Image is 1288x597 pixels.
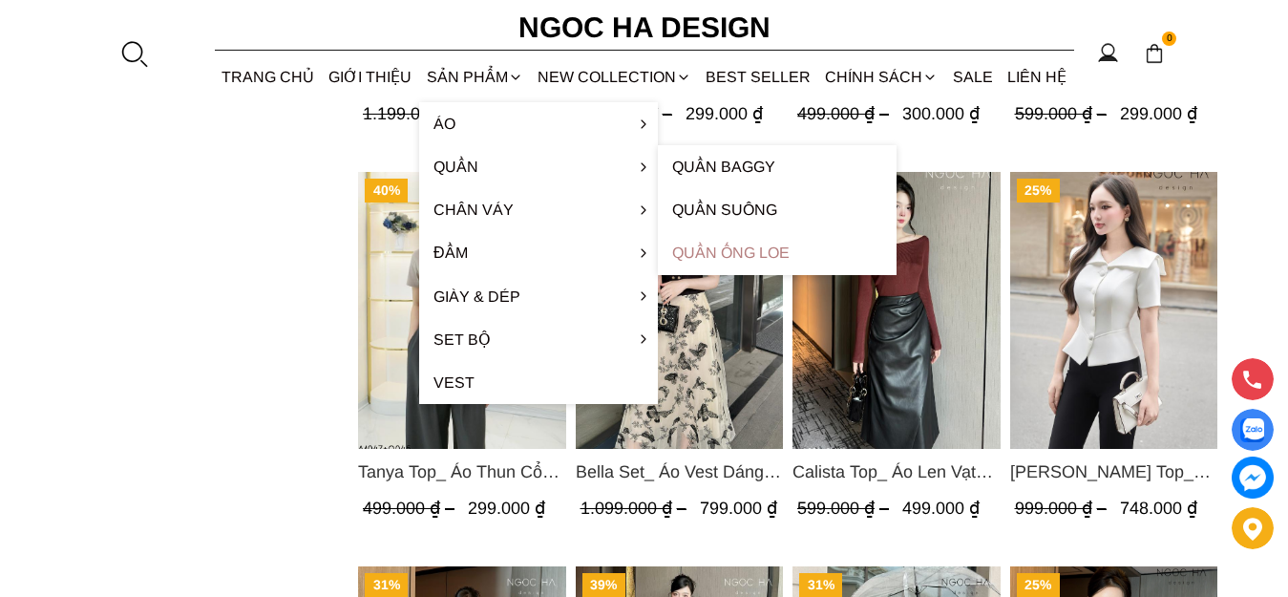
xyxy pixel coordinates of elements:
[575,172,783,449] img: Bella Set_ Áo Vest Dáng Lửng Cúc Đồng, Chân Váy Họa Tiết Bướm A990+CV121
[1144,43,1165,64] img: img-CART-ICON-ksit0nf1
[358,172,566,449] img: Tanya Top_ Áo Thun Cổ Tròn Tay Cộc A1047
[818,52,945,102] div: Chính sách
[658,188,897,231] a: Quần Suông
[419,275,658,318] a: Giày & Dép
[419,52,530,102] div: SẢN PHẨM
[902,499,980,518] span: 499.000 ₫
[419,102,658,145] a: Áo
[699,499,776,518] span: 799.000 ₫
[1232,457,1274,499] a: messenger
[363,499,459,518] span: 499.000 ₫
[419,145,658,188] a: Quần
[1009,172,1217,449] a: Product image - Fiona Top_ Áo Vest Cách Điệu Cổ Ngang Vạt Chéo Tay Cộc Màu Trắng A936
[575,458,783,485] span: Bella Set_ Áo Vest Dáng Lửng Cúc Đồng, Chân Váy Họa Tiết Bướm A990+CV121
[358,458,566,485] span: Tanya Top_ Áo Thun Cổ Tròn Tay Cộc A1047
[419,231,658,274] a: Đầm
[419,361,658,404] a: Vest
[363,104,474,123] span: 1.199.000 ₫
[792,458,1001,485] a: Link to Calista Top_ Áo Len Vạt Chéo Vai Tay Dài A954
[685,104,762,123] span: 299.000 ₫
[575,458,783,485] a: Link to Bella Set_ Áo Vest Dáng Lửng Cúc Đồng, Chân Váy Họa Tiết Bướm A990+CV121
[792,172,1001,449] img: Calista Top_ Áo Len Vạt Chéo Vai Tay Dài A954
[419,318,658,361] a: Set Bộ
[215,52,322,102] a: TRANG CHỦ
[1014,104,1110,123] span: 599.000 ₫
[1240,418,1264,442] img: Display image
[797,499,894,518] span: 599.000 ₫
[575,172,783,449] a: Product image - Bella Set_ Áo Vest Dáng Lửng Cúc Đồng, Chân Váy Họa Tiết Bướm A990+CV121
[1009,172,1217,449] img: Fiona Top_ Áo Vest Cách Điệu Cổ Ngang Vạt Chéo Tay Cộc Màu Trắng A936
[468,499,545,518] span: 299.000 ₫
[1000,52,1073,102] a: LIÊN HỆ
[658,231,897,274] a: Quần ống loe
[797,104,894,123] span: 499.000 ₫
[358,458,566,485] a: Link to Tanya Top_ Áo Thun Cổ Tròn Tay Cộc A1047
[1009,458,1217,485] span: [PERSON_NAME] Top_ Áo Vest Cách Điệu Cổ Ngang Vạt Chéo Tay Cộc Màu Trắng A936
[580,104,676,123] span: 599.000 ₫
[658,145,897,188] a: Quần Baggy
[1232,409,1274,451] a: Display image
[902,104,980,123] span: 300.000 ₫
[792,172,1001,449] a: Product image - Calista Top_ Áo Len Vạt Chéo Vai Tay Dài A954
[699,52,818,102] a: BEST SELLER
[1119,499,1196,518] span: 748.000 ₫
[1009,458,1217,485] a: Link to Fiona Top_ Áo Vest Cách Điệu Cổ Ngang Vạt Chéo Tay Cộc Màu Trắng A936
[580,499,690,518] span: 1.099.000 ₫
[419,188,658,231] a: Chân váy
[1014,499,1110,518] span: 999.000 ₫
[945,52,1000,102] a: SALE
[322,52,419,102] a: GIỚI THIỆU
[358,172,566,449] a: Product image - Tanya Top_ Áo Thun Cổ Tròn Tay Cộc A1047
[530,52,698,102] a: NEW COLLECTION
[501,5,788,51] a: Ngoc Ha Design
[792,458,1001,485] span: Calista Top_ Áo Len Vạt Chéo Vai Tay Dài A954
[1119,104,1196,123] span: 299.000 ₫
[1162,32,1177,47] span: 0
